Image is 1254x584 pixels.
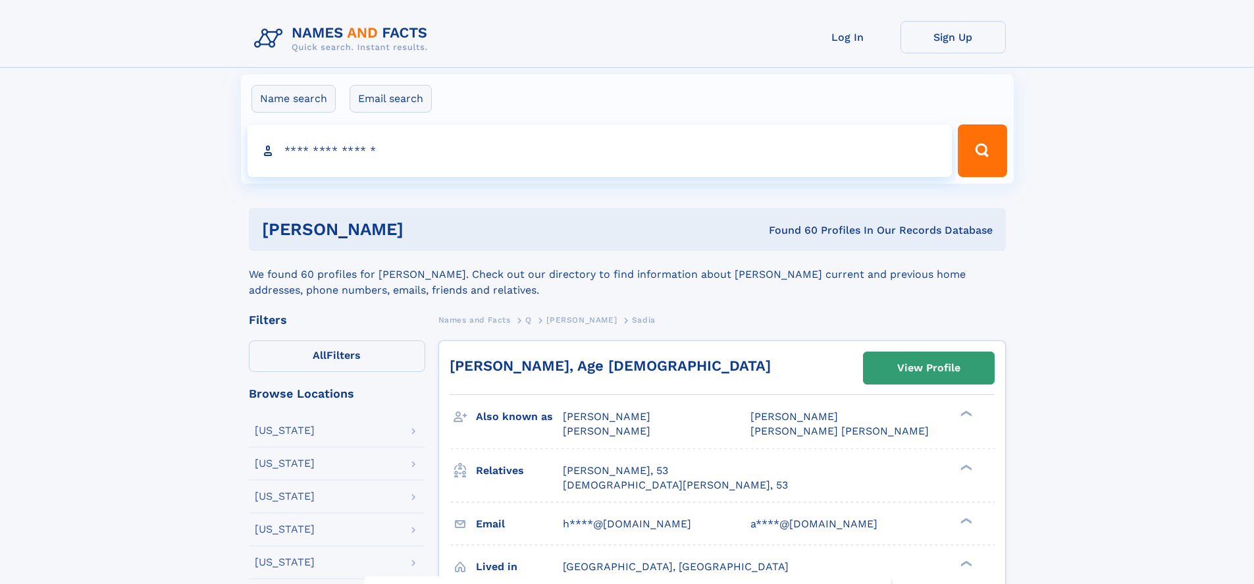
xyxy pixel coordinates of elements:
span: [GEOGRAPHIC_DATA], [GEOGRAPHIC_DATA] [563,560,789,573]
h3: Lived in [476,556,563,578]
span: [PERSON_NAME] [PERSON_NAME] [750,425,929,437]
label: Email search [350,85,432,113]
div: [US_STATE] [255,458,315,469]
div: [US_STATE] [255,524,315,535]
a: Q [525,311,532,328]
span: [PERSON_NAME] [563,425,650,437]
span: [PERSON_NAME] [750,410,838,423]
div: [US_STATE] [255,425,315,436]
img: Logo Names and Facts [249,21,438,57]
h3: Relatives [476,460,563,482]
div: ❯ [957,559,973,568]
a: Names and Facts [438,311,511,328]
span: All [313,349,327,361]
div: ❯ [957,463,973,471]
label: Filters [249,340,425,372]
input: search input [248,124,953,177]
div: ❯ [957,516,973,525]
span: [PERSON_NAME] [563,410,650,423]
span: Sadia [632,315,656,325]
a: Log In [795,21,901,53]
div: [US_STATE] [255,491,315,502]
div: We found 60 profiles for [PERSON_NAME]. Check out our directory to find information about [PERSON... [249,251,1006,298]
span: [PERSON_NAME] [546,315,617,325]
div: ❯ [957,410,973,418]
button: Search Button [958,124,1006,177]
a: View Profile [864,352,994,384]
a: [PERSON_NAME], Age [DEMOGRAPHIC_DATA] [450,358,771,374]
a: [PERSON_NAME] [546,311,617,328]
div: Found 60 Profiles In Our Records Database [586,223,993,238]
div: [US_STATE] [255,557,315,568]
div: Browse Locations [249,388,425,400]
h3: Email [476,513,563,535]
label: Name search [251,85,336,113]
a: [DEMOGRAPHIC_DATA][PERSON_NAME], 53 [563,478,788,492]
div: Filters [249,314,425,326]
div: View Profile [897,353,960,383]
a: [PERSON_NAME], 53 [563,464,668,478]
span: Q [525,315,532,325]
h1: [PERSON_NAME] [262,221,587,238]
h3: Also known as [476,406,563,428]
a: Sign Up [901,21,1006,53]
